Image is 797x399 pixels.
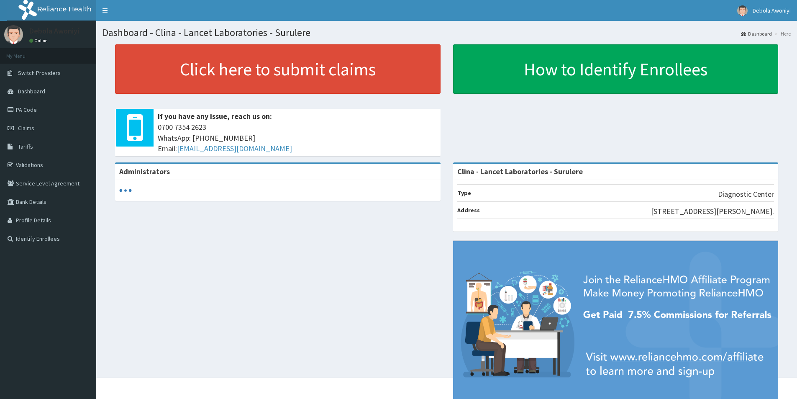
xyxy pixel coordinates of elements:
[651,206,774,217] p: [STREET_ADDRESS][PERSON_NAME].
[103,27,791,38] h1: Dashboard - Clina - Lancet Laboratories - Surulere
[119,184,132,197] svg: audio-loading
[177,144,292,153] a: [EMAIL_ADDRESS][DOMAIN_NAME]
[457,189,471,197] b: Type
[773,30,791,37] li: Here
[18,143,33,150] span: Tariffs
[119,167,170,176] b: Administrators
[453,44,779,94] a: How to Identify Enrollees
[18,69,61,77] span: Switch Providers
[29,38,49,44] a: Online
[457,206,480,214] b: Address
[718,189,774,200] p: Diagnostic Center
[158,122,436,154] span: 0700 7354 2623 WhatsApp: [PHONE_NUMBER] Email:
[457,167,583,176] strong: Clina - Lancet Laboratories - Surulere
[741,30,772,37] a: Dashboard
[737,5,748,16] img: User Image
[18,88,45,95] span: Dashboard
[29,27,79,35] p: Debola Awoniyi
[115,44,441,94] a: Click here to submit claims
[753,7,791,14] span: Debola Awoniyi
[4,25,23,44] img: User Image
[158,111,272,121] b: If you have any issue, reach us on:
[18,124,34,132] span: Claims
